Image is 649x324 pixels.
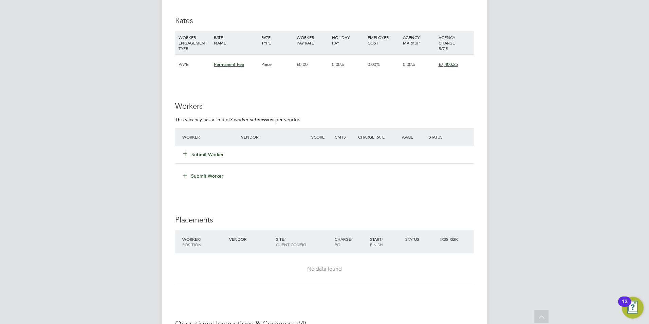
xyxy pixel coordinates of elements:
[177,31,212,54] div: WORKER ENGAGEMENT TYPE
[330,31,366,49] div: HOLIDAY PAY
[295,31,330,49] div: WORKER PAY RATE
[370,236,383,247] span: / Finish
[333,131,356,143] div: Cmts
[622,302,628,310] div: 13
[437,31,472,54] div: AGENCY CHARGE RATE
[260,55,295,74] div: Piece
[214,61,244,67] span: Permanent Fee
[368,233,404,251] div: Start
[622,297,644,319] button: Open Resource Center, 13 new notifications
[182,266,467,273] div: No data found
[401,31,437,49] div: AGENCY MARKUP
[404,233,439,245] div: Status
[368,61,380,67] span: 0.00%
[181,131,239,143] div: Worker
[175,215,474,225] h3: Placements
[183,151,224,158] button: Submit Worker
[177,55,212,74] div: PAYE
[212,31,259,49] div: RATE NAME
[403,61,415,67] span: 0.00%
[227,233,274,245] div: Vendor
[260,31,295,49] div: RATE TYPE
[333,233,368,251] div: Charge
[230,116,275,123] em: 3 worker submissions
[178,170,229,181] button: Submit Worker
[366,31,401,49] div: EMPLOYER COST
[182,236,201,247] span: / Position
[392,131,427,143] div: Avail
[335,236,352,247] span: / PO
[439,61,458,67] span: £7,400.25
[276,236,306,247] span: / Client Config
[175,102,474,111] h3: Workers
[310,131,333,143] div: Score
[239,131,310,143] div: Vendor
[439,233,462,245] div: IR35 Risk
[356,131,392,143] div: Charge Rate
[427,131,474,143] div: Status
[274,233,333,251] div: Site
[332,61,344,67] span: 0.00%
[175,16,474,26] h3: Rates
[295,55,330,74] div: £0.00
[175,116,474,123] p: This vacancy has a limit of per vendor.
[181,233,227,251] div: Worker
